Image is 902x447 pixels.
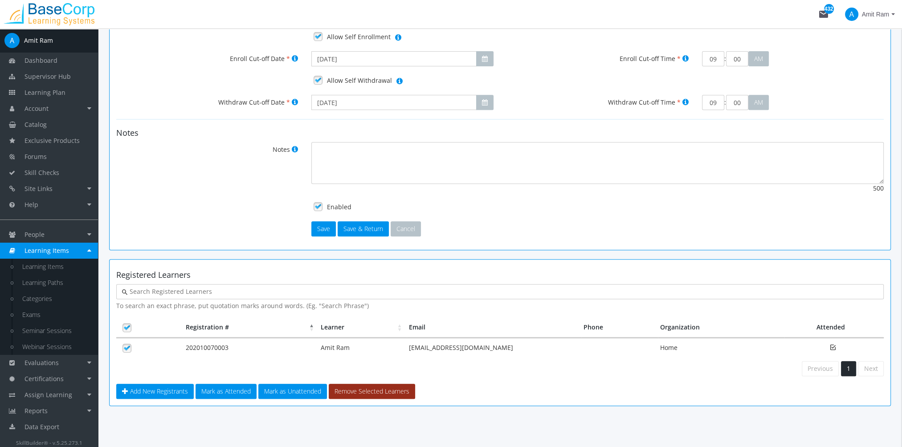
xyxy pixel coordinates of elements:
label: Allow Self Enrollment [327,33,391,41]
mat-icon: mail [818,9,829,20]
button: Mark as Attended [196,384,257,399]
th: Registration #: activate to sort column descending [184,318,318,338]
h4: Notes [116,129,884,138]
label: Notes [273,145,290,154]
span: A [4,33,20,48]
input: MM [726,95,748,110]
a: Learning Paths [13,275,98,291]
button: Cancel [391,221,421,236]
a: Webinar Sessions [13,339,98,355]
a: Next [858,361,884,376]
a: Previous [802,361,839,376]
th: Email [407,318,581,338]
button: Remove Selected Learners [329,384,415,399]
input: MM [726,51,748,66]
a: Categories [13,291,98,307]
th: Learner: activate to sort column ascending [318,318,407,338]
small: SkillBuilder® - v.5.25.273.1 [16,439,82,446]
label: Enroll Cut-off Date [230,54,290,63]
label: Enroll Cut-off Time [620,54,681,63]
span: Amit Ram [862,6,889,22]
span: 500 [873,184,884,192]
label: Withdraw Cut-off Time [608,98,681,107]
span: Forums [24,152,47,161]
h4: Registered Learners [116,271,884,280]
input: Search Registered Learners [127,287,878,296]
span: Skill Checks [24,168,59,177]
label: Allow Self Withdrawal [327,76,392,85]
input: HH [702,95,724,110]
td: : [724,51,726,66]
span: Exclusive Products [24,136,80,145]
span: Evaluations [24,358,59,367]
span: Add New Registrants [130,387,188,395]
span: Reports [24,406,48,415]
a: Exams [13,307,98,323]
input: HH [702,51,724,66]
span: Certifications [24,374,64,383]
button: Mark as Unattended [258,384,327,399]
a: 1 [841,361,856,376]
span: A [845,8,858,21]
a: Learning Items [13,259,98,275]
td: 202010070003 [184,338,318,358]
span: Help [24,200,38,209]
th: Organization [658,318,784,338]
td: Amit Ram [318,338,407,358]
a: Seminar Sessions [13,323,98,339]
span: Account [24,104,49,113]
td: Home [658,338,784,358]
span: Learning Items [24,246,69,255]
span: Supervisor Hub [24,72,71,81]
label: Withdraw Cut-off Date [218,98,290,107]
span: To search an exact phrase, put quotation marks around words. (Eg. "Search Phrase") [116,301,884,310]
td: : [724,95,726,110]
div: Amit Ram [24,36,53,45]
span: Data Export [24,423,59,431]
button: AM [748,51,769,66]
span: Site Links [24,184,53,193]
td: [EMAIL_ADDRESS][DOMAIN_NAME] [407,338,581,358]
th: Phone [581,318,658,338]
button: Add New Registrants [116,384,194,399]
span: Dashboard [24,56,57,65]
span: People [24,230,45,239]
span: Catalog [24,120,47,129]
button: Save & Return [338,221,389,236]
span: Assign Learning [24,390,72,399]
button: AM [748,95,769,110]
span: Learning Plan [24,88,65,97]
label: Enabled [327,203,351,211]
th: Attended [784,318,884,338]
button: Save [311,221,336,236]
